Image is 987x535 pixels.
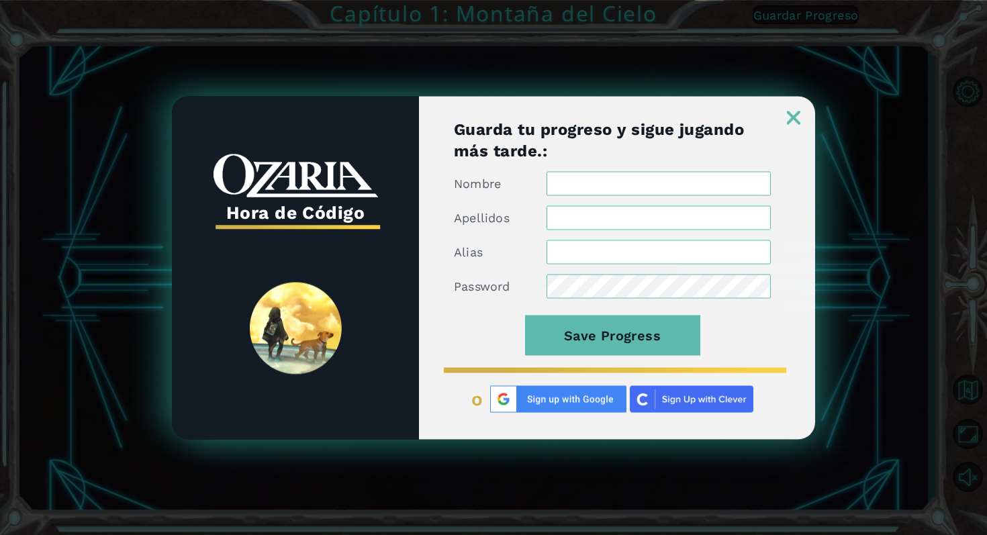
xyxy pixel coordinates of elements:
label: Nombre [454,175,501,191]
img: SpiritLandReveal.png [250,283,342,375]
img: ExitButton_Dusk.png [787,111,800,124]
img: whiteOzariaWordmark.png [214,154,378,197]
img: Google%20Sign%20Up.png [490,385,626,412]
img: clever_sso_button@2x.png [630,385,753,412]
h3: Hora de Código [214,198,378,228]
label: Apellidos [454,209,510,226]
label: Alias [454,244,483,260]
span: o [471,388,483,409]
h1: Guarda tu progreso y sigue jugando más tarde.: [454,118,771,161]
button: Save Progress [525,315,700,355]
label: Password [454,278,510,294]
